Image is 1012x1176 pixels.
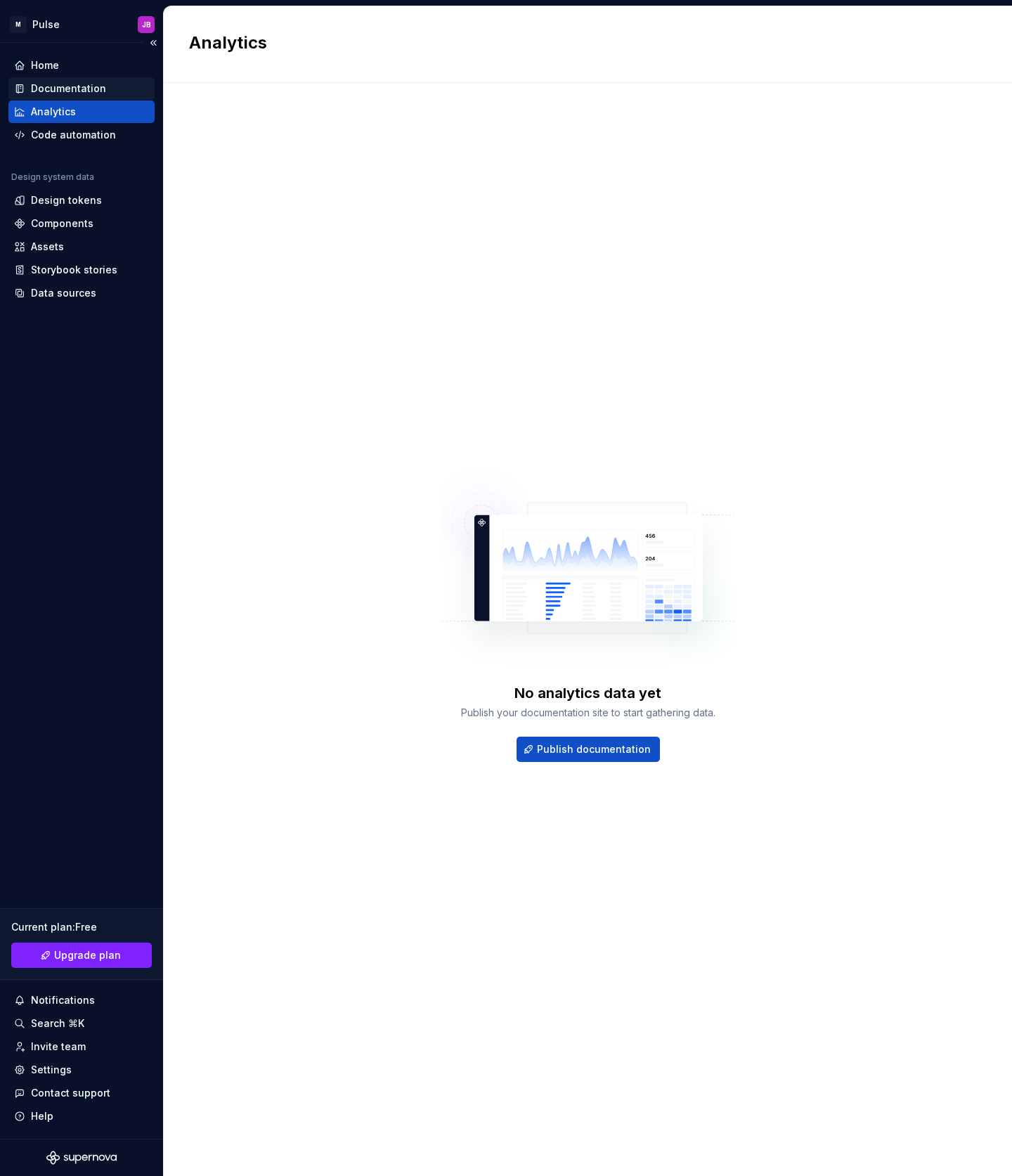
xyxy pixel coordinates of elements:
div: Code automation [31,128,116,142]
div: Notifications [31,993,95,1007]
svg: Supernova Logo [46,1151,117,1165]
div: Help [31,1109,53,1123]
div: Current plan : Free [11,920,152,934]
div: M [10,16,27,33]
div: Contact support [31,1086,110,1100]
div: Design tokens [31,193,102,207]
button: Upgrade plan [11,943,152,968]
a: Components [8,212,155,235]
div: JB [142,19,151,30]
a: Settings [8,1059,155,1081]
button: Help [8,1105,155,1127]
div: No analytics data yet [514,683,661,703]
span: Upgrade plan [54,948,121,962]
a: Design tokens [8,189,155,212]
button: Search ⌘K [8,1012,155,1035]
a: Assets [8,235,155,258]
a: Code automation [8,124,155,146]
div: Documentation [31,82,106,96]
div: Settings [31,1063,72,1077]
div: Pulse [32,18,60,32]
div: Analytics [31,105,76,119]
div: Design system data [11,172,94,183]
div: Publish your documentation site to start gathering data. [461,706,715,720]
div: Components [31,217,93,231]
a: Invite team [8,1035,155,1058]
div: Assets [31,240,64,254]
button: Notifications [8,989,155,1012]
a: Home [8,54,155,77]
div: Invite team [31,1040,86,1054]
h2: Analytics [189,32,970,54]
div: Storybook stories [31,263,117,277]
a: Data sources [8,282,155,304]
button: Collapse sidebar [143,33,163,53]
button: MPulseJB [3,9,160,39]
a: Analytics [8,101,155,123]
a: Storybook stories [8,259,155,281]
a: Documentation [8,77,155,100]
div: Search ⌘K [31,1016,84,1030]
button: Publish documentation [517,737,660,762]
div: Home [31,58,59,72]
div: Data sources [31,286,96,300]
button: Contact support [8,1082,155,1104]
span: Publish documentation [537,742,651,756]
